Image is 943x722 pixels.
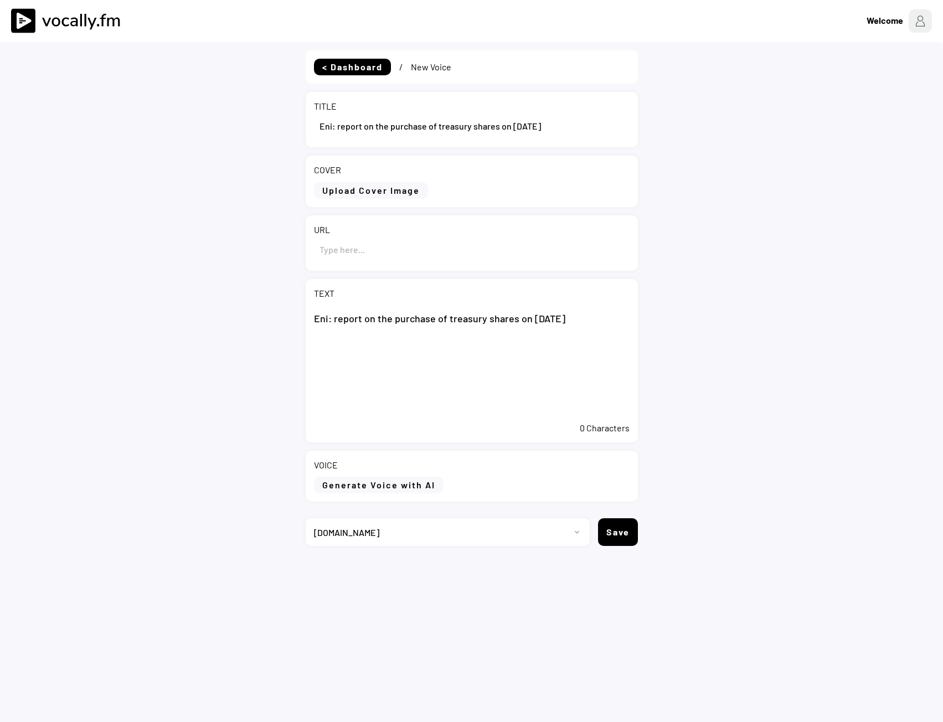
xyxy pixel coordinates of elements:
button: Generate Voice with AI [314,477,444,493]
input: Ex. "My great content" [314,112,630,139]
div: COVER [314,164,341,176]
div: / [399,61,403,73]
div: Welcome [867,14,903,27]
button: < Dashboard [314,59,391,75]
img: Profile%20Placeholder.png [909,9,932,33]
div: 0 Characters [314,422,630,434]
div: TEXT [314,287,334,300]
img: vocally%20logo.svg [11,8,127,33]
div: TITLE [314,100,337,112]
div: URL [314,224,330,236]
div: VOICE [314,459,338,471]
button: Save [598,518,638,546]
div: New Voice [411,61,451,73]
input: Type here... [314,236,630,262]
button: Upload Cover Image [314,182,428,199]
